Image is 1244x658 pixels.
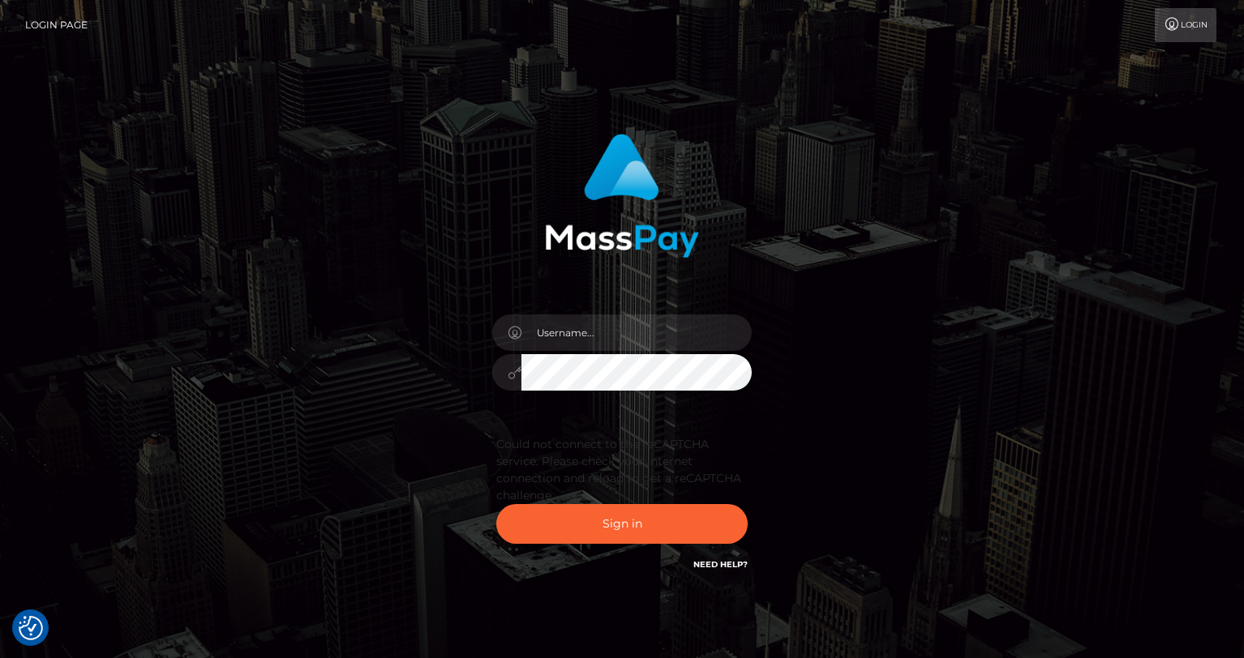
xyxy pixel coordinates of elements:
[496,504,748,544] button: Sign in
[1155,8,1216,42] a: Login
[25,8,88,42] a: Login Page
[521,314,752,351] input: Username...
[693,559,748,570] a: Need Help?
[19,616,43,640] img: Revisit consent button
[496,436,748,504] div: Could not connect to the reCAPTCHA service. Please check your internet connection and reload to g...
[19,616,43,640] button: Consent Preferences
[545,134,699,258] img: MassPay Login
